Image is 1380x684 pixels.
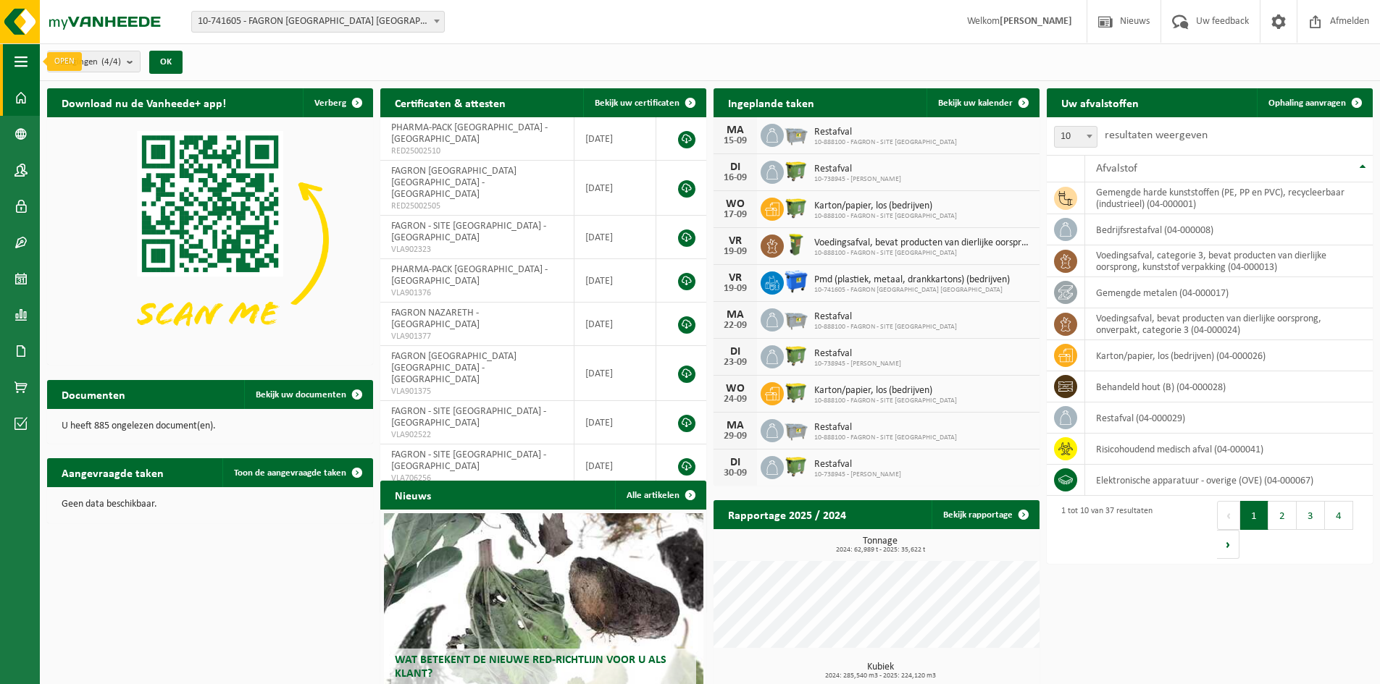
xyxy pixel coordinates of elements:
div: 1 tot 10 van 37 resultaten [1054,499,1153,560]
td: [DATE] [574,303,656,346]
img: WB-1100-HPE-GN-50 [784,380,808,405]
div: MA [721,309,750,321]
a: Bekijk uw certificaten [583,88,705,117]
a: Alle artikelen [615,481,705,510]
span: 10-888100 - FAGRON - SITE [GEOGRAPHIC_DATA] [814,434,957,442]
span: VLA706256 [391,473,563,484]
span: Bekijk uw kalender [938,98,1013,108]
span: 2024: 62,989 t - 2025: 35,622 t [721,546,1040,554]
span: Restafval [814,459,901,470]
h3: Kubiek [721,662,1040,680]
span: 10-888100 - FAGRON - SITE [GEOGRAPHIC_DATA] [814,212,957,221]
h2: Certificaten & attesten [380,88,520,117]
h2: Download nu de Vanheede+ app! [47,88,241,117]
span: 10-888100 - FAGRON - SITE [GEOGRAPHIC_DATA] [814,397,957,405]
span: FAGRON - SITE [GEOGRAPHIC_DATA] - [GEOGRAPHIC_DATA] [391,406,546,428]
span: Restafval [814,348,901,360]
div: DI [721,457,750,468]
div: VR [721,235,750,247]
strong: [PERSON_NAME] [1000,16,1072,27]
button: 4 [1325,501,1353,530]
td: [DATE] [574,401,656,444]
span: Restafval [814,311,957,323]
span: PHARMA-PACK [GEOGRAPHIC_DATA] - [GEOGRAPHIC_DATA] [391,264,548,287]
span: Karton/papier, los (bedrijven) [814,385,957,397]
span: Restafval [814,127,957,138]
img: WB-1100-HPE-GN-50 [784,159,808,183]
span: Afvalstof [1096,163,1137,174]
img: WB-1100-HPE-BE-01 [784,269,808,294]
td: [DATE] [574,259,656,303]
span: Ophaling aanvragen [1268,98,1346,108]
button: Previous [1217,501,1240,530]
span: 10-888100 - FAGRON - SITE [GEOGRAPHIC_DATA] [814,138,957,147]
p: Geen data beschikbaar. [62,499,359,510]
span: 10 [1055,127,1097,147]
span: FAGRON [GEOGRAPHIC_DATA] [GEOGRAPHIC_DATA] - [GEOGRAPHIC_DATA] [391,351,517,385]
td: voedingsafval, categorie 3, bevat producten van dierlijke oorsprong, kunststof verpakking (04-000... [1085,245,1373,277]
td: risicohoudend medisch afval (04-000041) [1085,434,1373,465]
button: 1 [1240,501,1268,530]
td: [DATE] [574,216,656,259]
td: [DATE] [574,117,656,161]
span: 10-741605 - FAGRON BELGIUM NV - NAZARETH [192,12,444,32]
img: WB-1100-HPE-GN-50 [784,195,808,220]
td: restafval (04-000029) [1085,402,1373,434]
div: VR [721,272,750,284]
span: Verberg [314,98,346,108]
span: Pmd (plastiek, metaal, drankkartons) (bedrijven) [814,274,1010,286]
a: Toon de aangevraagde taken [222,458,372,487]
button: 3 [1297,501,1325,530]
td: behandeld hout (B) (04-000028) [1085,371,1373,402]
span: RED25002510 [391,145,563,157]
div: DI [721,346,750,358]
span: VLA901376 [391,287,563,299]
span: 10-888100 - FAGRON - SITE [GEOGRAPHIC_DATA] [814,249,1032,258]
label: resultaten weergeven [1105,130,1208,141]
div: MA [721,420,750,431]
img: Download de VHEPlus App [47,117,373,362]
img: WB-0060-HPE-GN-50 [784,232,808,257]
span: FAGRON NAZARETH - [GEOGRAPHIC_DATA] [391,308,480,330]
span: Bekijk uw certificaten [595,98,679,108]
span: 10-741605 - FAGRON BELGIUM NV - NAZARETH [191,11,445,33]
span: Restafval [814,164,901,175]
p: U heeft 885 ongelezen document(en). [62,421,359,431]
span: RED25002505 [391,200,563,212]
a: Bekijk rapportage [932,500,1038,529]
td: [DATE] [574,346,656,401]
span: Voedingsafval, bevat producten van dierlijke oorsprong, onverpakt, categorie 3 [814,237,1032,249]
div: 23-09 [721,358,750,368]
td: voedingsafval, bevat producten van dierlijke oorsprong, onverpakt, categorie 3 (04-000024) [1085,308,1373,340]
span: FAGRON [GEOGRAPHIC_DATA] [GEOGRAPHIC_DATA] - [GEOGRAPHIC_DATA] [391,166,517,200]
a: Ophaling aanvragen [1257,88,1371,117]
span: VLA902323 [391,244,563,256]
span: Bekijk uw documenten [256,390,346,400]
div: WO [721,383,750,394]
a: Bekijk uw documenten [244,380,372,409]
span: Karton/papier, los (bedrijven) [814,200,957,212]
count: (4/4) [101,57,121,67]
div: 16-09 [721,173,750,183]
div: 30-09 [721,468,750,478]
span: 2024: 285,540 m3 - 2025: 224,120 m3 [721,672,1040,680]
h2: Nieuws [380,481,446,509]
td: bedrijfsrestafval (04-000008) [1085,214,1373,245]
img: WB-2500-GAL-GY-04 [784,306,808,331]
h2: Uw afvalstoffen [1047,88,1153,117]
span: VLA901375 [391,386,563,397]
td: [DATE] [574,444,656,488]
span: Toon de aangevraagde taken [234,468,346,478]
span: FAGRON - SITE [GEOGRAPHIC_DATA] - [GEOGRAPHIC_DATA] [391,221,546,243]
button: 2 [1268,501,1297,530]
span: FAGRON - SITE [GEOGRAPHIC_DATA] - [GEOGRAPHIC_DATA] [391,449,546,472]
button: Vestigingen(4/4) [47,51,141,72]
td: karton/papier, los (bedrijven) (04-000026) [1085,340,1373,371]
span: PHARMA-PACK [GEOGRAPHIC_DATA] - [GEOGRAPHIC_DATA] [391,122,548,145]
button: Next [1217,530,1239,559]
h2: Documenten [47,380,140,408]
div: 24-09 [721,394,750,405]
span: 10-738945 - [PERSON_NAME] [814,470,901,479]
span: 10-738945 - [PERSON_NAME] [814,360,901,368]
div: WO [721,198,750,210]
